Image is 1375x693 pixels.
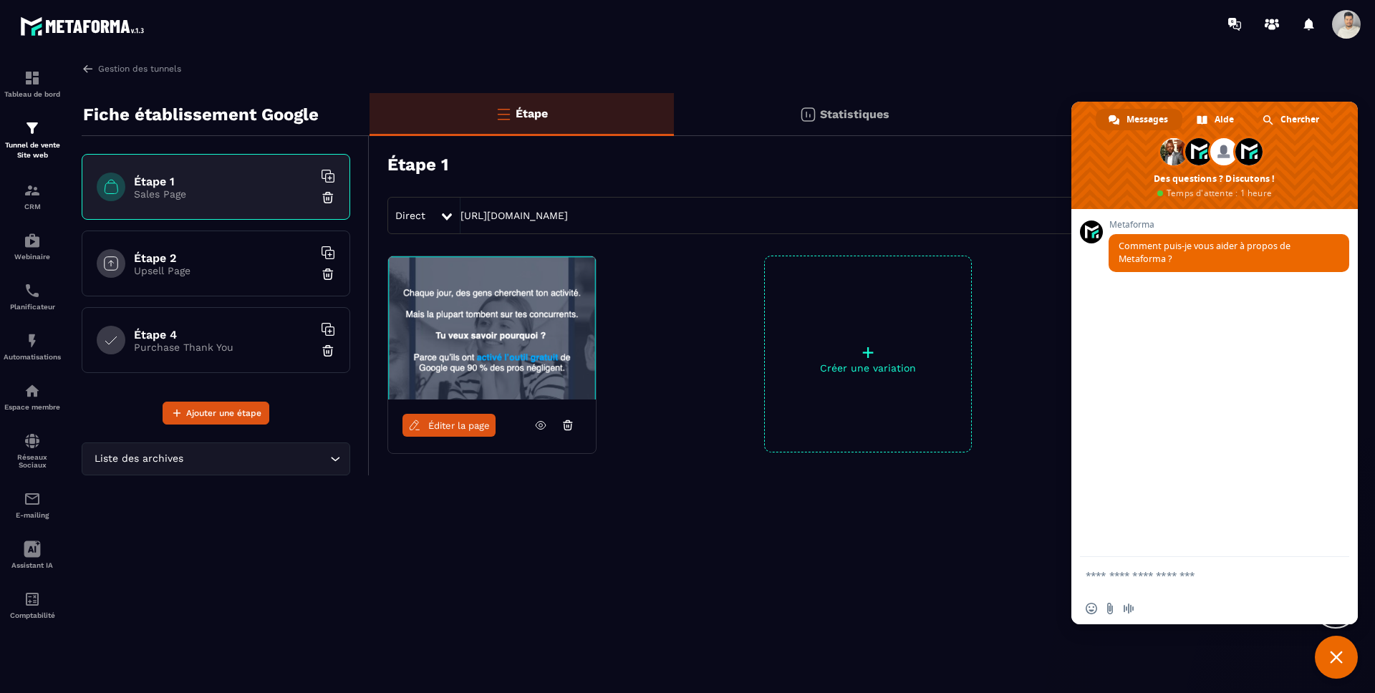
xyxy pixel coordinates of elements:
[4,109,61,171] a: formationformationTunnel de vente Site web
[134,328,313,341] h6: Étape 4
[4,221,61,271] a: automationsautomationsWebinaire
[1123,603,1134,614] span: Message audio
[820,107,889,121] p: Statistiques
[4,561,61,569] p: Assistant IA
[24,591,41,608] img: accountant
[163,402,269,425] button: Ajouter une étape
[1086,569,1312,582] textarea: Entrez votre message...
[516,107,548,120] p: Étape
[799,106,816,123] img: stats.20deebd0.svg
[82,62,181,75] a: Gestion des tunnels
[20,13,149,39] img: logo
[4,372,61,422] a: automationsautomationsEspace membre
[765,342,971,362] p: +
[495,105,512,122] img: bars-o.4a397970.svg
[321,344,335,358] img: trash
[1250,109,1333,130] div: Chercher
[428,420,490,431] span: Éditer la page
[4,511,61,519] p: E-mailing
[1315,636,1358,679] div: Fermer le chat
[1104,603,1116,614] span: Envoyer un fichier
[765,362,971,374] p: Créer une variation
[1096,109,1182,130] div: Messages
[1126,109,1168,130] span: Messages
[186,451,327,467] input: Search for option
[4,271,61,321] a: schedulerschedulerPlanificateur
[395,210,425,221] span: Direct
[24,69,41,87] img: formation
[186,406,261,420] span: Ajouter une étape
[24,432,41,450] img: social-network
[134,188,313,200] p: Sales Page
[24,382,41,399] img: automations
[4,203,61,210] p: CRM
[4,353,61,361] p: Automatisations
[24,120,41,137] img: formation
[24,232,41,249] img: automations
[4,530,61,580] a: Assistant IA
[4,403,61,411] p: Espace membre
[24,282,41,299] img: scheduler
[1184,109,1248,130] div: Aide
[321,190,335,205] img: trash
[24,490,41,508] img: email
[91,451,186,467] span: Liste des archives
[460,210,568,221] a: [URL][DOMAIN_NAME]
[4,453,61,469] p: Réseaux Sociaux
[1280,109,1319,130] span: Chercher
[134,175,313,188] h6: Étape 1
[83,100,319,129] p: Fiche établissement Google
[387,155,448,175] h3: Étape 1
[82,62,95,75] img: arrow
[4,422,61,480] a: social-networksocial-networkRéseaux Sociaux
[4,303,61,311] p: Planificateur
[388,256,596,399] img: image
[4,140,61,160] p: Tunnel de vente Site web
[134,265,313,276] p: Upsell Page
[402,414,496,437] a: Éditer la page
[4,480,61,530] a: emailemailE-mailing
[1119,240,1290,265] span: Comment puis-je vous aider à propos de Metaforma ?
[82,442,350,475] div: Search for option
[4,611,61,619] p: Comptabilité
[4,580,61,630] a: accountantaccountantComptabilité
[1109,220,1349,230] span: Metaforma
[4,90,61,98] p: Tableau de bord
[134,251,313,265] h6: Étape 2
[1086,603,1097,614] span: Insérer un emoji
[321,267,335,281] img: trash
[4,253,61,261] p: Webinaire
[134,341,313,353] p: Purchase Thank You
[4,171,61,221] a: formationformationCRM
[24,332,41,349] img: automations
[4,321,61,372] a: automationsautomationsAutomatisations
[4,59,61,109] a: formationformationTableau de bord
[24,182,41,199] img: formation
[1215,109,1234,130] span: Aide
